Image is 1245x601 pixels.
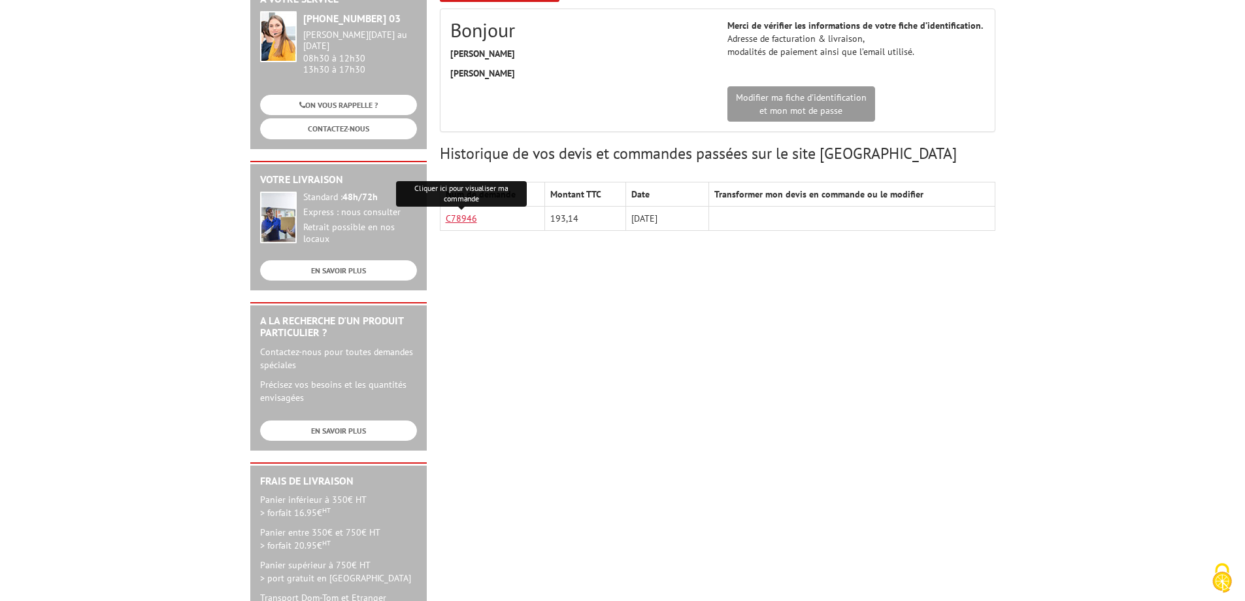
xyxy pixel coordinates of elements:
[709,182,995,207] th: Transformer mon devis en commande ou le modifier
[450,19,708,41] h2: Bonjour
[260,315,417,338] h2: A la recherche d'un produit particulier ?
[322,506,331,515] sup: HT
[303,29,417,75] div: 08h30 à 12h30 13h30 à 17h30
[303,192,417,203] div: Standard :
[260,345,417,371] p: Contactez-nous pour toutes demandes spéciales
[450,67,515,79] strong: [PERSON_NAME]
[727,19,985,58] p: Adresse de facturation & livraison, modalités de paiement ainsi que l’email utilisé.
[260,174,417,186] h2: Votre livraison
[1206,562,1238,594] img: Cookies (fenêtre modale)
[446,213,477,224] a: C78946
[727,86,875,122] a: Modifier ma fiche d'identificationet mon mot de passe
[260,493,417,519] p: Panier inférieur à 350€ HT
[545,207,625,231] td: 193,14
[396,181,527,207] div: Cliquer ici pour visualiser ma commande
[625,207,708,231] td: [DATE]
[260,540,331,551] span: > forfait 20.95€
[260,475,417,487] h2: Frais de Livraison
[260,11,297,62] img: widget-service.jpg
[303,207,417,218] div: Express : nous consulter
[260,95,417,115] a: ON VOUS RAPPELLE ?
[322,538,331,547] sup: HT
[260,378,417,404] p: Précisez vos besoins et les quantités envisagées
[260,421,417,441] a: EN SAVOIR PLUS
[342,191,378,203] strong: 48h/72h
[260,192,297,243] img: widget-livraison.jpg
[303,29,417,52] div: [PERSON_NAME][DATE] au [DATE]
[450,48,515,60] strong: [PERSON_NAME]
[303,12,401,25] strong: [PHONE_NUMBER] 03
[260,526,417,552] p: Panier entre 350€ et 750€ HT
[260,572,411,584] span: > port gratuit en [GEOGRAPHIC_DATA]
[260,118,417,139] a: CONTACTEZ-NOUS
[260,507,331,519] span: > forfait 16.95€
[1199,557,1245,601] button: Cookies (fenêtre modale)
[545,182,625,207] th: Montant TTC
[260,260,417,281] a: EN SAVOIR PLUS
[303,222,417,245] div: Retrait possible en nos locaux
[727,20,983,31] strong: Merci de vérifier les informations de votre fiche d’identification.
[440,145,995,162] h3: Historique de vos devis et commandes passées sur le site [GEOGRAPHIC_DATA]
[625,182,708,207] th: Date
[260,558,417,585] p: Panier supérieur à 750€ HT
